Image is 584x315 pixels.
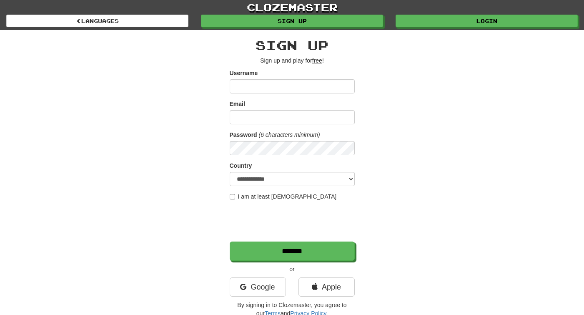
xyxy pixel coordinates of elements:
[298,277,355,297] a: Apple
[312,57,322,64] u: free
[230,56,355,65] p: Sign up and play for !
[230,277,286,297] a: Google
[201,15,383,27] a: Sign up
[230,38,355,52] h2: Sign up
[396,15,578,27] a: Login
[230,205,356,237] iframe: reCAPTCHA
[230,131,257,139] label: Password
[230,100,245,108] label: Email
[230,161,252,170] label: Country
[230,192,337,201] label: I am at least [DEMOGRAPHIC_DATA]
[230,265,355,273] p: or
[230,194,235,199] input: I am at least [DEMOGRAPHIC_DATA]
[259,131,320,138] em: (6 characters minimum)
[230,69,258,77] label: Username
[6,15,188,27] a: Languages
